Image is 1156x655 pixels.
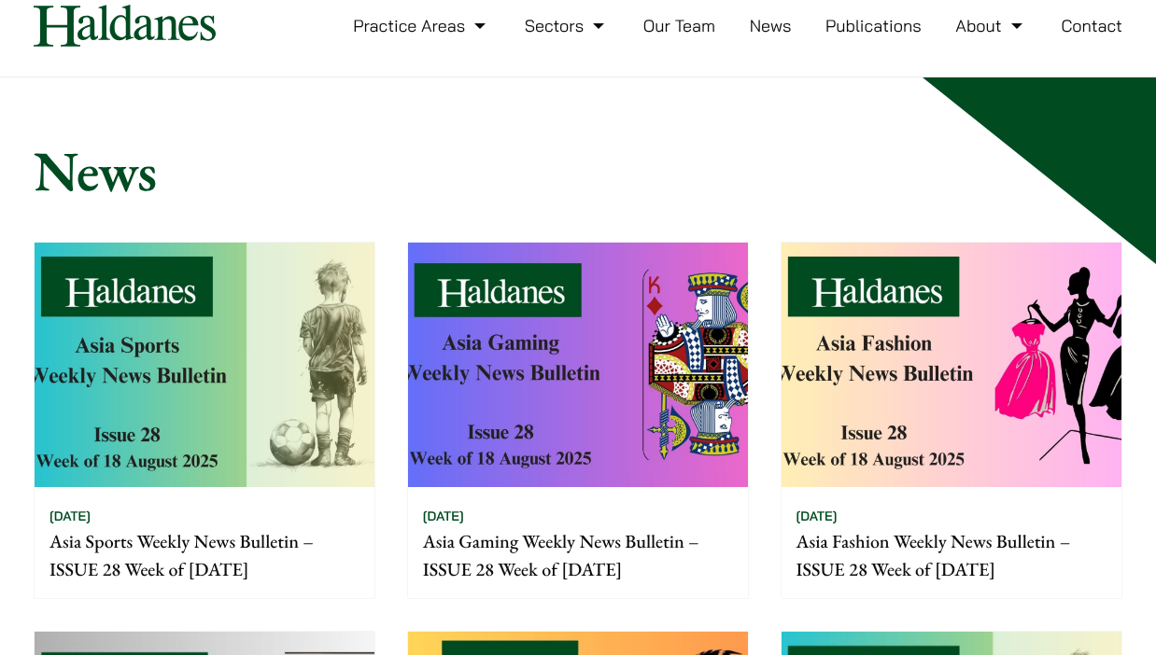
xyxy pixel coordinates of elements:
[353,15,490,36] a: Practice Areas
[525,15,609,36] a: Sectors
[49,508,91,524] time: [DATE]
[1061,15,1122,36] a: Contact
[34,137,1122,204] h1: News
[34,5,216,47] img: Logo of Haldanes
[423,508,464,524] time: [DATE]
[781,242,1122,599] a: [DATE] Asia Fashion Weekly News Bulletin – ISSUE 28 Week of [DATE]
[423,527,733,583] p: Asia Gaming Weekly News Bulletin – ISSUE 28 Week of [DATE]
[34,242,375,599] a: [DATE] Asia Sports Weekly News Bulletin – ISSUE 28 Week of [DATE]
[643,15,715,36] a: Our Team
[797,527,1107,583] p: Asia Fashion Weekly News Bulletin – ISSUE 28 Week of [DATE]
[955,15,1026,36] a: About
[49,527,359,583] p: Asia Sports Weekly News Bulletin – ISSUE 28 Week of [DATE]
[797,508,838,524] time: [DATE]
[407,242,749,599] a: [DATE] Asia Gaming Weekly News Bulletin – ISSUE 28 Week of [DATE]
[825,15,922,36] a: Publications
[750,15,792,36] a: News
